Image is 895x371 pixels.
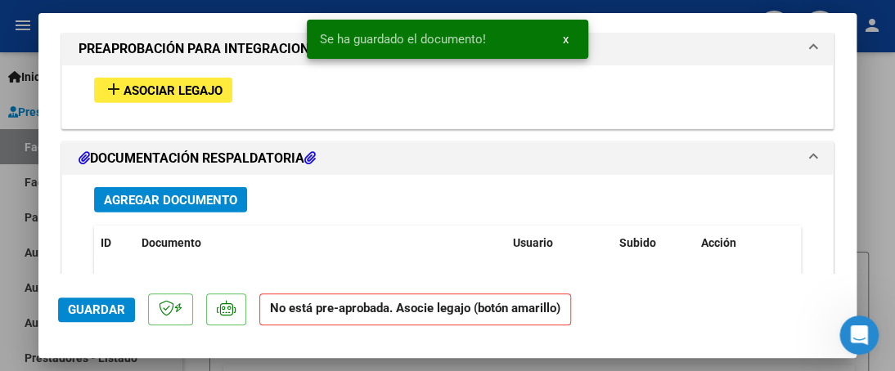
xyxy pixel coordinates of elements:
span: Asociar Legajo [124,83,223,98]
button: Agregar Documento [94,187,247,212]
h1: DOCUMENTACIÓN RESPALDATORIA [79,149,316,168]
span: Guardar [68,302,125,317]
button: Guardar [58,297,135,322]
mat-expansion-panel-header: DOCUMENTACIÓN RESPALDATORIA [62,142,833,175]
strong: No está pre-aprobada. Asocie legajo (botón amarillo) [259,293,571,325]
datatable-header-cell: Acción [695,226,776,261]
span: Se ha guardado el documento! [320,31,486,47]
datatable-header-cell: Usuario [506,226,613,261]
datatable-header-cell: ID [94,226,135,261]
h1: PREAPROBACIÓN PARA INTEGRACION [79,39,309,59]
span: Subido [619,236,656,249]
iframe: Intercom live chat [839,315,879,355]
span: Documento [142,236,201,249]
datatable-header-cell: Subido [613,226,695,261]
span: Acción [701,236,736,249]
button: Asociar Legajo [94,78,232,103]
span: Usuario [513,236,553,249]
span: x [563,32,569,47]
div: PREAPROBACIÓN PARA INTEGRACION [62,65,833,128]
mat-expansion-panel-header: PREAPROBACIÓN PARA INTEGRACION [62,33,833,65]
span: Agregar Documento [104,193,237,208]
span: ID [101,236,111,249]
mat-icon: add [104,79,124,99]
datatable-header-cell: Documento [135,226,506,261]
button: x [550,25,582,54]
